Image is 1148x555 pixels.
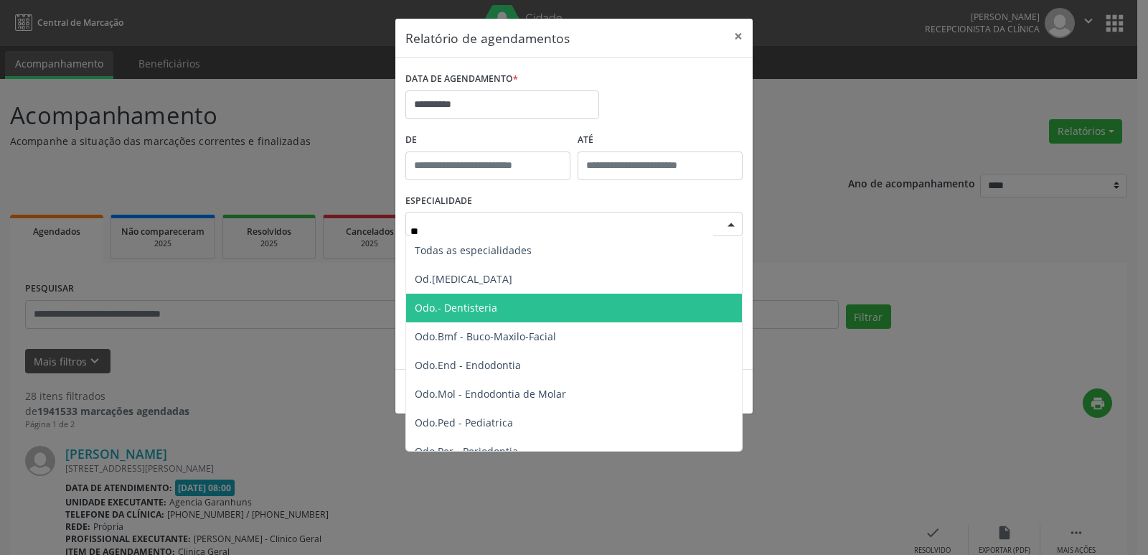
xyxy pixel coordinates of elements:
span: Odo.Ped - Pediatrica [415,416,513,429]
h5: Relatório de agendamentos [405,29,570,47]
span: Odo.Bmf - Buco-Maxilo-Facial [415,330,556,343]
label: ATÉ [578,129,743,151]
span: Odo.Per - Periodontia [415,444,518,458]
button: Close [724,19,753,54]
label: DATA DE AGENDAMENTO [405,68,518,90]
label: ESPECIALIDADE [405,190,472,213]
span: Odo.- Dentisteria [415,301,497,314]
span: Todas as especialidades [415,243,532,257]
span: Odo.End - Endodontia [415,358,521,372]
span: Od.[MEDICAL_DATA] [415,272,512,286]
span: Odo.Mol - Endodontia de Molar [415,387,566,401]
label: De [405,129,570,151]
